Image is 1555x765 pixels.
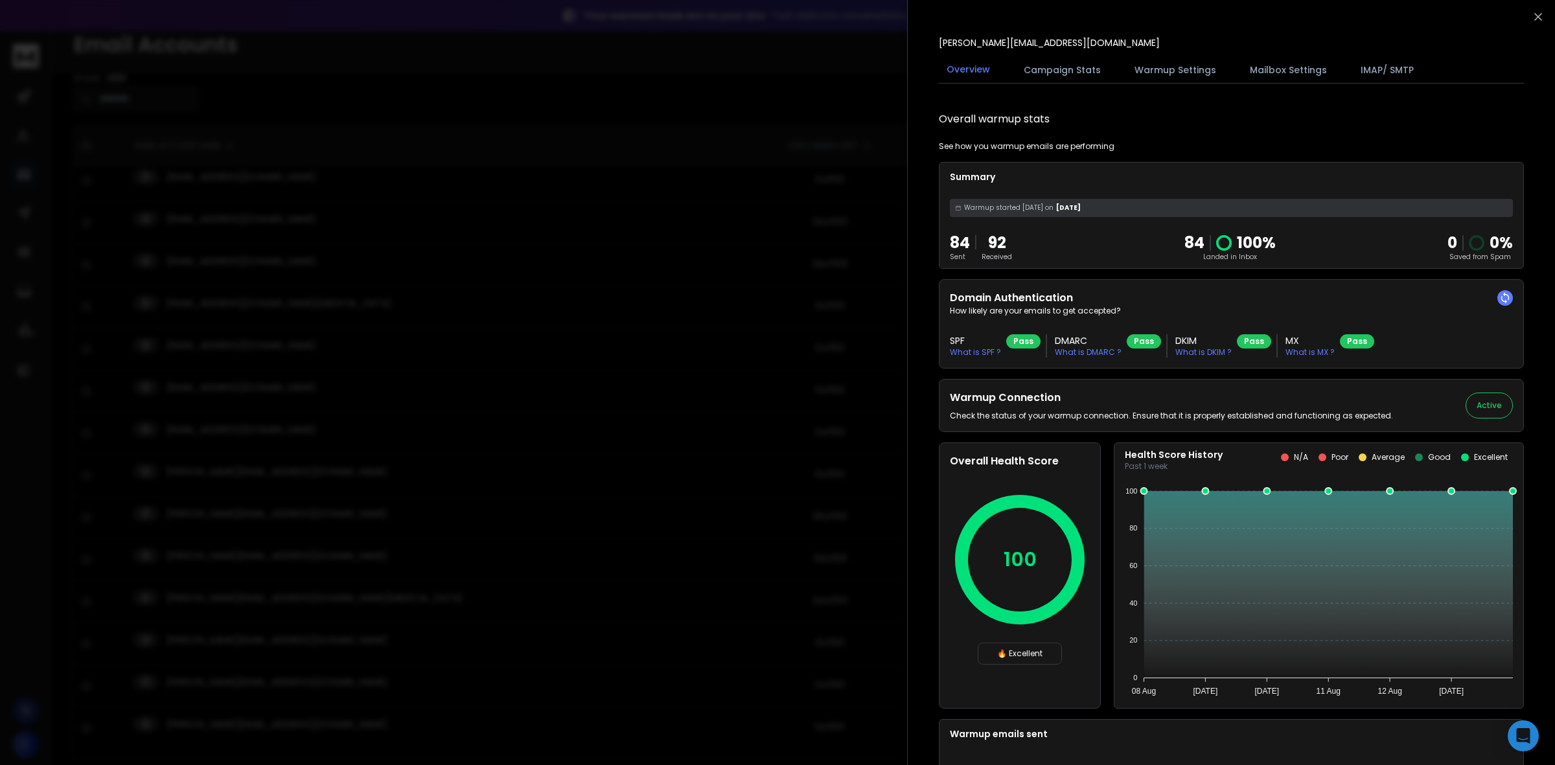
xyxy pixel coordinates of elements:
[1317,687,1341,696] tspan: 11 Aug
[1125,448,1223,461] p: Health Score History
[1294,452,1308,462] p: N/A
[1004,548,1037,571] p: 100
[950,233,970,253] p: 84
[950,727,1513,740] p: Warmup emails sent
[1353,56,1422,84] button: IMAP/ SMTP
[1125,461,1223,472] p: Past 1 week
[950,199,1513,217] div: [DATE]
[1127,56,1224,84] button: Warmup Settings
[939,141,1114,152] p: See how you warmup emails are performing
[1175,347,1232,358] p: What is DKIM ?
[939,36,1160,49] p: [PERSON_NAME][EMAIL_ADDRESS][DOMAIN_NAME]
[1285,347,1335,358] p: What is MX ?
[1439,687,1464,696] tspan: [DATE]
[964,204,1054,212] span: Warmup started [DATE] on
[1193,687,1218,696] tspan: [DATE]
[1466,393,1513,418] button: Active
[939,55,998,85] button: Overview
[950,390,1393,405] h2: Warmup Connection
[1006,334,1041,348] div: Pass
[1129,525,1137,532] tspan: 80
[1340,334,1374,348] div: Pass
[950,347,1001,358] p: What is SPF ?
[950,306,1513,316] p: How likely are your emails to get accepted?
[1377,687,1401,696] tspan: 12 Aug
[1184,253,1276,261] p: Landed in Inbox
[1237,334,1271,348] div: Pass
[1055,347,1122,358] p: What is DMARC ?
[1175,334,1232,347] h3: DKIM
[1184,233,1204,253] p: 84
[982,233,1012,253] p: 92
[1129,599,1137,607] tspan: 40
[978,643,1062,665] div: 🔥 Excellent
[1428,452,1451,462] p: Good
[1508,720,1539,751] div: Open Intercom Messenger
[1285,334,1335,347] h3: MX
[950,453,1090,469] h2: Overall Health Score
[950,411,1393,421] p: Check the status of your warmup connection. Ensure that it is properly established and functionin...
[1237,233,1276,253] p: 100 %
[1254,687,1279,696] tspan: [DATE]
[950,170,1513,183] p: Summary
[1016,56,1109,84] button: Campaign Stats
[982,253,1012,261] p: Received
[1129,562,1137,570] tspan: 60
[1242,56,1335,84] button: Mailbox Settings
[1055,334,1122,347] h3: DMARC
[950,334,1001,347] h3: SPF
[1132,687,1156,696] tspan: 08 Aug
[1125,487,1137,495] tspan: 100
[1129,637,1137,645] tspan: 20
[1331,452,1348,462] p: Poor
[1372,452,1405,462] p: Average
[939,111,1050,127] h1: Overall warmup stats
[1474,452,1508,462] p: Excellent
[1447,253,1513,261] p: Saved from Spam
[1447,232,1457,253] strong: 0
[950,253,970,261] p: Sent
[1490,233,1513,253] p: 0 %
[950,290,1513,306] h2: Domain Authentication
[1127,334,1161,348] div: Pass
[1133,674,1137,682] tspan: 0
